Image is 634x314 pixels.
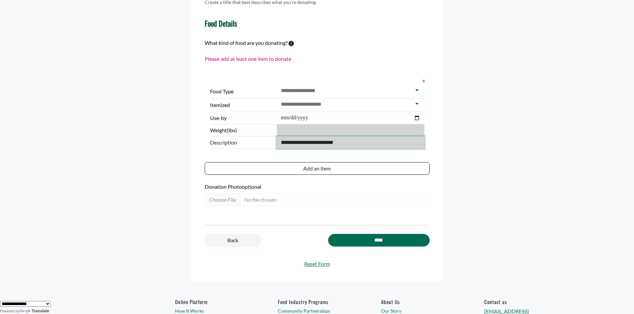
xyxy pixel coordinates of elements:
[205,19,237,28] h4: Food Details
[205,55,291,63] p: Please add at least one item to donate
[205,162,430,175] button: Add an item
[205,234,261,247] a: Back
[210,101,274,109] label: Itemized
[175,299,253,305] h6: Online Platform
[381,299,459,305] a: About Us
[210,126,274,134] label: Weight
[420,76,424,85] button: x
[19,309,49,313] a: Translate
[484,299,562,305] h6: Contact us
[19,309,32,314] img: Google Translate
[278,299,356,305] h6: Food Industry Programs
[242,183,261,190] span: optional
[210,139,274,147] span: Description
[210,87,274,95] label: Food Type
[289,41,294,46] svg: To calculate environmental impacts, we follow the Food Loss + Waste Protocol
[205,39,288,47] label: What kind of food are you donating?
[205,183,430,191] label: Donation Photo
[210,114,274,122] label: Use-by
[227,127,237,133] span: (lbs)
[205,260,430,268] a: Reset Form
